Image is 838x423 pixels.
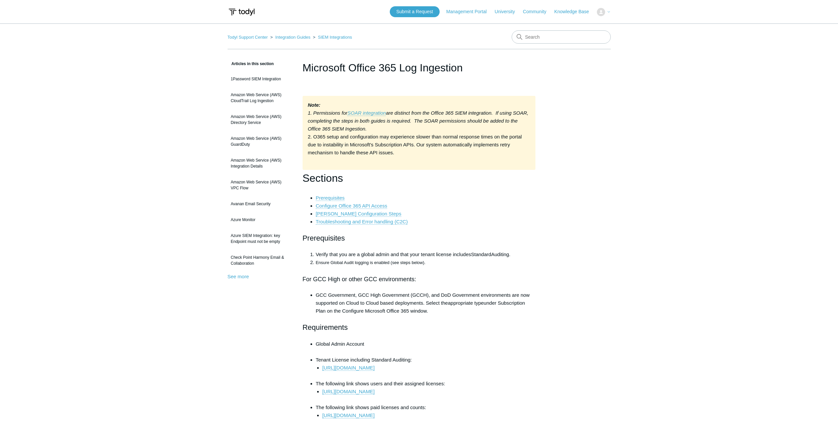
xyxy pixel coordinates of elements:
[269,35,311,40] li: Integration Guides
[303,96,536,170] div: 2. O365 setup and configuration may experience slower than normal response times on the portal du...
[448,300,484,306] span: appropriate type
[523,8,553,15] a: Community
[228,35,269,40] li: Todyl Support Center
[316,211,401,217] a: [PERSON_NAME] Configuration Steps
[316,195,345,201] a: Prerequisites
[228,274,249,279] a: See more
[228,176,293,194] a: Amazon Web Service (AWS) VPC Flow
[308,102,320,108] strong: Note:
[228,198,293,210] a: Avanan Email Security
[316,260,425,265] span: Ensure Global Audit logging is enabled (see steps below).
[554,8,596,15] a: Knowledge Base
[303,232,536,244] h2: Prerequisites
[311,35,352,40] li: SIEM Integrations
[316,219,408,225] a: Troubleshooting and Error handling (C2C)
[303,170,536,187] h1: Sections
[491,251,509,257] span: Auditing
[275,35,310,40] a: Integration Guides
[316,340,536,356] li: Global Admin Account
[228,213,293,226] a: Azure Monitor
[347,110,386,116] a: SOAR integration
[228,73,293,85] a: 1Password SIEM Integration
[228,132,293,151] a: Amazon Web Service (AWS) GuardDuty
[316,356,536,380] li: Tenant License including Standard Auditing:
[322,389,375,395] a: [URL][DOMAIN_NAME]
[322,365,375,371] a: [URL][DOMAIN_NAME]
[228,35,268,40] a: Todyl Support Center
[308,110,528,132] em: are distinct from the Office 365 SIEM integration. If using SOAR, completing the steps in both gu...
[228,251,293,270] a: Check Point Harmony Email & Collaboration
[316,251,471,257] span: Verify that you are a global admin and that your tenant license includes
[316,292,530,306] span: GCC Government, GCC High Government (GCCH), and DoD Government environments are now supported on ...
[228,154,293,173] a: Amazon Web Service (AWS) Integration Details
[228,89,293,107] a: Amazon Web Service (AWS) CloudTrail Log Ingestion
[303,322,536,333] h2: Requirements
[318,35,352,40] a: SIEM Integrations
[303,276,416,283] span: For GCC High or other GCC environments:
[228,229,293,248] a: Azure SIEM Integration: key Endpoint must not be empty
[390,6,440,17] a: Submit a Request
[303,60,536,76] h1: Microsoft Office 365 Log Ingestion
[512,30,611,44] input: Search
[316,203,387,209] a: Configure Office 365 API Access
[308,110,347,116] em: 1. Permissions for
[228,110,293,129] a: Amazon Web Service (AWS) Directory Service
[446,8,493,15] a: Management Portal
[228,61,274,66] span: Articles in this section
[228,6,256,18] img: Todyl Support Center Help Center home page
[471,251,491,257] span: Standard
[494,8,521,15] a: University
[316,380,536,404] li: The following link shows users and their assigned licenses:
[322,412,375,418] a: [URL][DOMAIN_NAME]
[509,251,510,257] span: .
